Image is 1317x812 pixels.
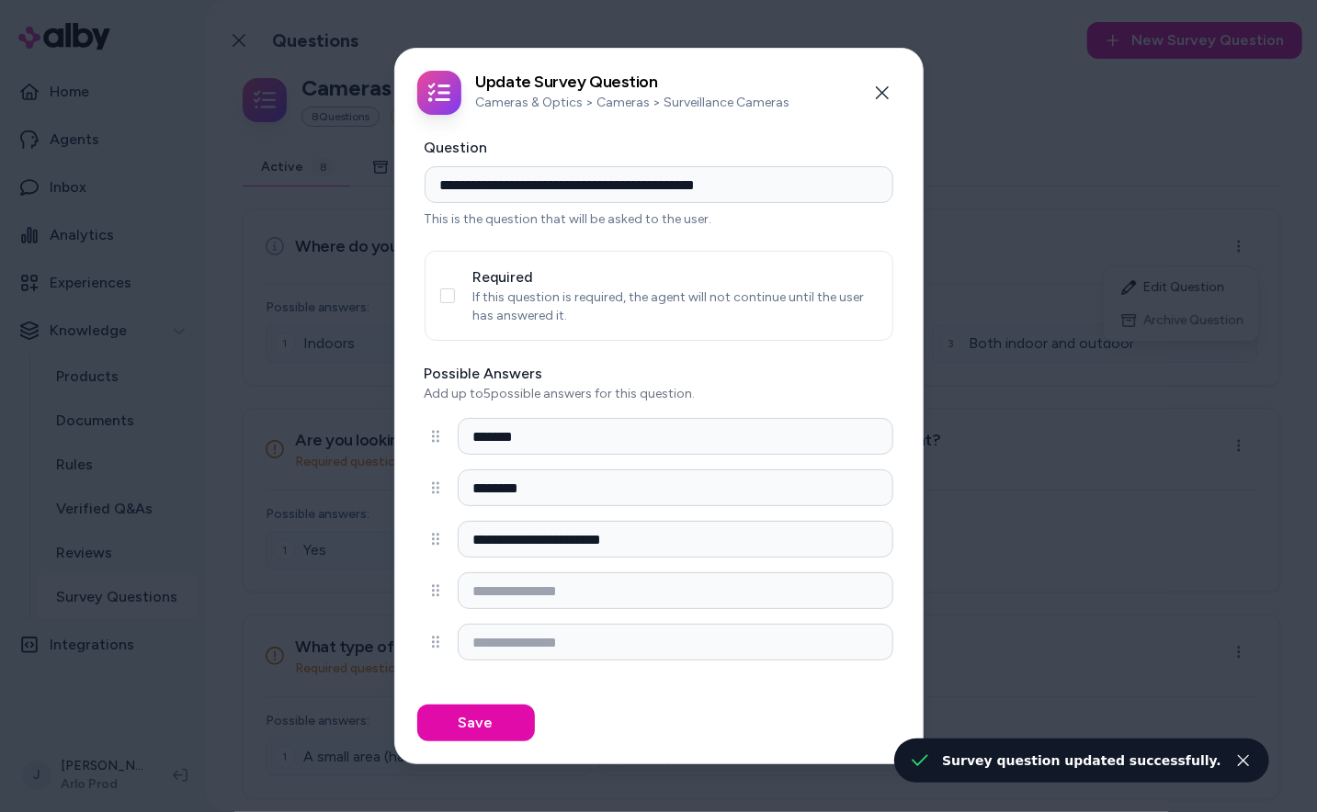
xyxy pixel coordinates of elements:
h2: Update Survey Question [476,73,790,90]
label: Possible Answers [425,363,893,385]
p: Cameras & Optics > Cameras > Surveillance Cameras [476,94,790,112]
p: This is the question that will be asked to the user. [425,210,893,229]
label: Question [425,139,488,156]
p: If this question is required, the agent will not continue until the user has answered it. [473,288,878,325]
p: Add up to 5 possible answers for this question. [425,385,893,403]
button: Save [417,705,535,741]
label: Required [473,268,534,286]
